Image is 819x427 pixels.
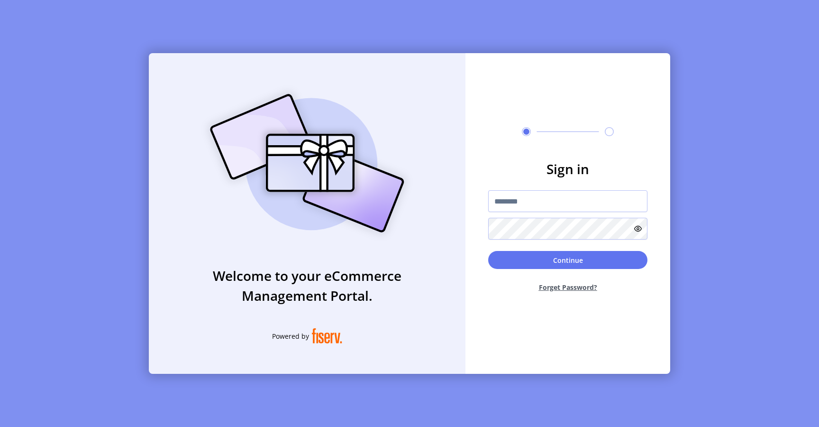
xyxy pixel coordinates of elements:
h3: Sign in [488,159,647,179]
img: card_Illustration.svg [196,84,419,243]
h3: Welcome to your eCommerce Management Portal. [149,266,465,306]
span: Powered by [272,331,309,341]
button: Forget Password? [488,275,647,300]
button: Continue [488,251,647,269]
